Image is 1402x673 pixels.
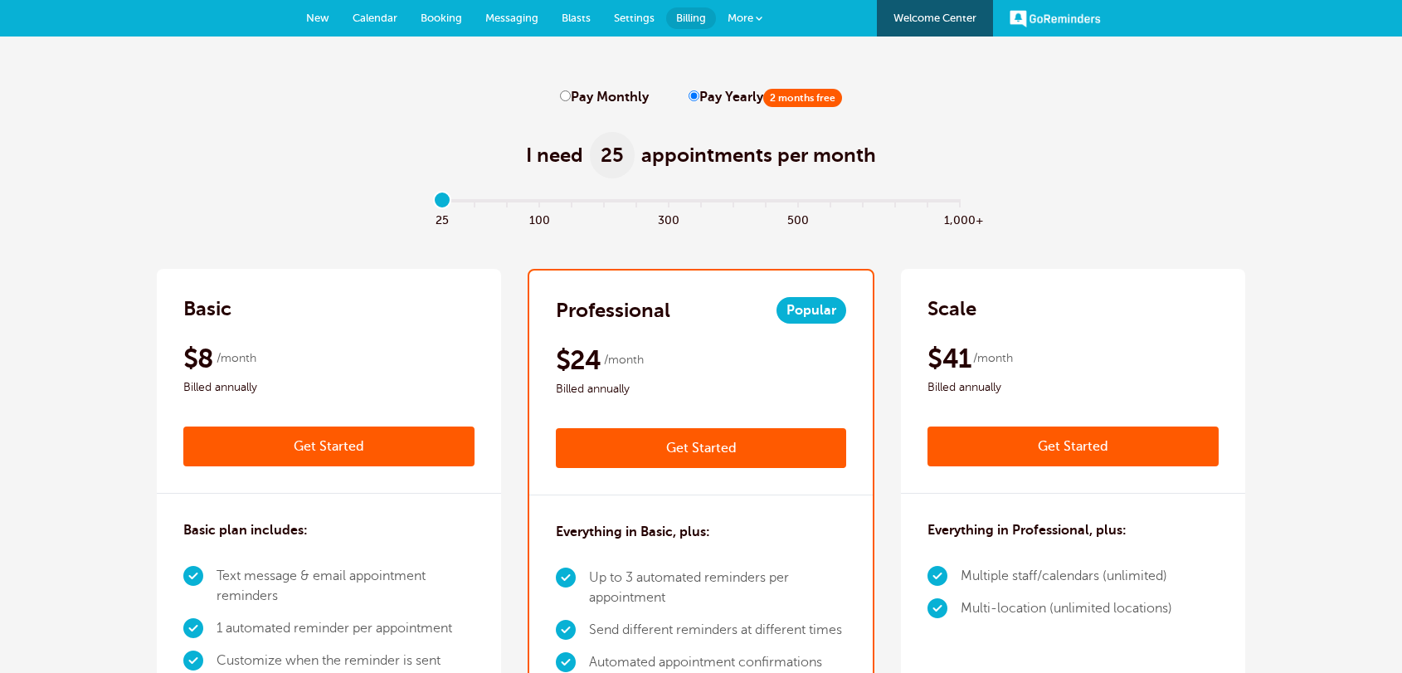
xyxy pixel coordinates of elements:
h2: Professional [556,297,670,324]
label: Pay Monthly [560,90,649,105]
span: Booking [421,12,462,24]
li: Up to 3 automated reminders per appointment [589,562,847,614]
span: New [306,12,329,24]
span: /month [604,350,644,370]
span: Billed annually [556,379,847,399]
span: 100 [523,209,556,228]
span: /month [217,349,256,368]
span: /month [973,349,1013,368]
h2: Basic [183,295,231,322]
span: 300 [653,209,685,228]
h3: Everything in Basic, plus: [556,522,710,542]
li: Multiple staff/calendars (unlimited) [961,560,1172,593]
li: Text message & email appointment reminders [217,560,475,612]
li: 1 automated reminder per appointment [217,612,475,645]
a: Get Started [927,427,1219,466]
span: Popular [776,297,846,324]
span: Blasts [562,12,591,24]
a: Get Started [556,428,847,468]
span: 1,000+ [944,209,976,228]
label: Pay Yearly [689,90,842,105]
h2: Scale [927,295,976,322]
span: I need [526,142,583,168]
span: $24 [556,344,601,377]
span: More [728,12,753,24]
span: $8 [183,342,214,375]
span: $41 [927,342,971,375]
h3: Basic plan includes: [183,520,308,540]
span: Billing [676,12,706,24]
span: appointments per month [641,142,876,168]
span: Messaging [485,12,538,24]
span: 25 [426,209,459,228]
span: 2 months free [763,89,842,107]
a: Billing [666,7,716,29]
span: 25 [590,132,635,178]
h3: Everything in Professional, plus: [927,520,1127,540]
input: Pay Monthly [560,90,571,101]
li: Send different reminders at different times [589,614,847,646]
span: Settings [614,12,655,24]
span: Billed annually [927,378,1219,397]
span: Calendar [353,12,397,24]
input: Pay Yearly2 months free [689,90,699,101]
li: Multi-location (unlimited locations) [961,593,1172,625]
a: Get Started [183,427,475,466]
span: 500 [782,209,815,228]
span: Billed annually [183,378,475,397]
